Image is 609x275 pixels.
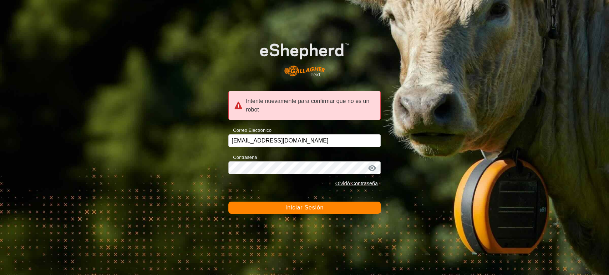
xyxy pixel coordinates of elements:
[228,154,257,161] label: Contraseña
[285,204,324,211] span: Iniciar Sesión
[228,127,271,134] label: Correo Electrónico
[228,202,381,214] button: Iniciar Sesión
[228,91,381,120] div: Intente nuevamente para confirmar que no es un robot
[228,134,381,147] input: Correo Electrónico
[244,31,365,82] img: Logo de eShepherd
[335,181,378,186] a: Olvidó Contraseña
